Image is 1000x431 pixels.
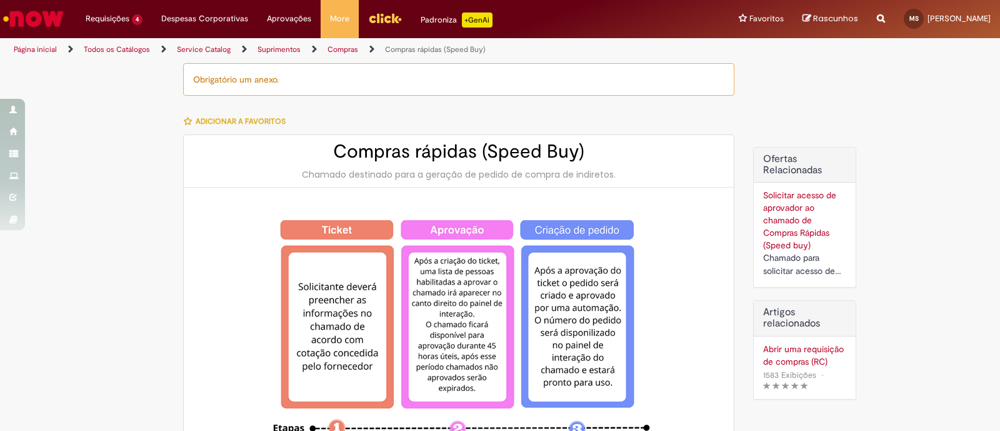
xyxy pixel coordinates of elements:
[819,367,826,383] span: •
[813,13,858,24] span: Rascunhos
[763,154,846,176] h2: Ofertas Relacionadas
[385,44,486,54] a: Compras rápidas (Speed Buy)
[84,44,150,54] a: Todos os Catálogos
[196,141,721,162] h2: Compras rápidas (Speed Buy)
[749,13,784,25] span: Favoritos
[763,307,846,329] h3: Artigos relacionados
[177,44,231,54] a: Service Catalog
[257,44,301,54] a: Suprimentos
[132,14,142,25] span: 4
[802,13,858,25] a: Rascunhos
[927,13,991,24] span: [PERSON_NAME]
[763,370,816,380] span: 1583 Exibições
[183,108,292,134] button: Adicionar a Favoritos
[196,116,286,126] span: Adicionar a Favoritos
[909,14,919,23] span: MS
[267,13,311,25] span: Aprovações
[327,44,358,54] a: Compras
[196,168,721,181] div: Chamado destinado para a geração de pedido de compra de indiretos.
[763,251,846,278] div: Chamado para solicitar acesso de aprovador ao ticket de Speed buy
[161,13,248,25] span: Despesas Corporativas
[330,13,349,25] span: More
[753,147,856,288] div: Ofertas Relacionadas
[462,13,492,28] p: +GenAi
[14,44,57,54] a: Página inicial
[86,13,129,25] span: Requisições
[763,190,836,251] a: Solicitar acesso de aprovador ao chamado de Compras Rápidas (Speed buy)
[421,13,492,28] div: Padroniza
[1,6,66,31] img: ServiceNow
[368,9,402,28] img: click_logo_yellow_360x200.png
[9,38,657,61] ul: Trilhas de página
[763,343,846,368] a: Abrir uma requisição de compras (RC)
[183,63,734,96] div: Obrigatório um anexo.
